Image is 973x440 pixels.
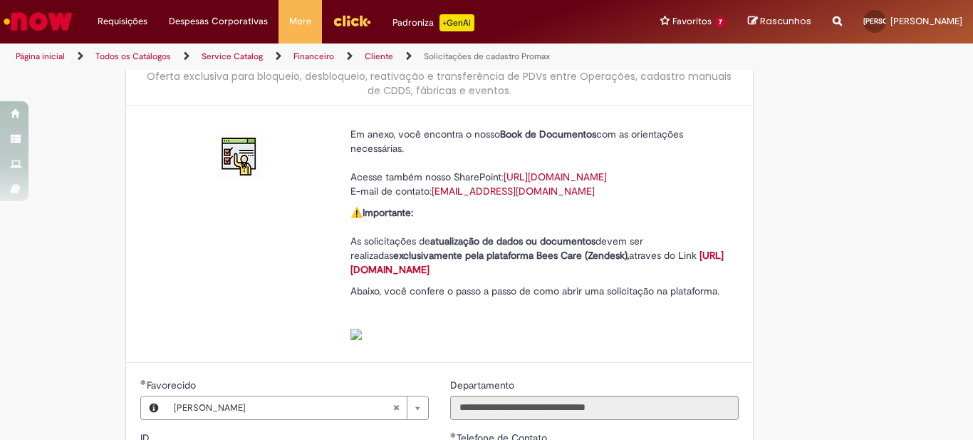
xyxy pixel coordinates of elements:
span: [PERSON_NAME] [890,15,962,27]
a: [URL][DOMAIN_NAME] [504,170,607,183]
a: [URL][DOMAIN_NAME] [350,249,724,276]
span: Necessários - Favorecido [147,379,199,392]
img: click_logo_yellow_360x200.png [333,10,371,31]
button: Favorecido, Visualizar este registro Joao Pedro Santana Oliveira [141,396,167,419]
p: ⚠️ As solicitações de devem ser realizadas atraves do Link [350,205,728,277]
label: Somente leitura - Departamento [450,378,517,392]
strong: Importante: [363,206,413,219]
img: sys_attachment.do [350,329,362,340]
a: Solicitações de cadastro Promax [424,51,550,62]
span: More [289,14,311,29]
p: Abaixo, você confere o passo a passo de como abrir uma solicitação na plataforma. [350,284,728,341]
span: Favoritos [672,14,712,29]
ul: Trilhas de página [11,44,638,70]
div: Oferta exclusiva para bloqueio, desbloqueio, reativação e transferência de PDVs entre Operações, ... [140,69,739,98]
input: Departamento [450,396,739,420]
strong: exclusivamente pela plataforma Bees Care (Zendesk), [393,249,629,262]
a: Página inicial [16,51,65,62]
span: Somente leitura - Departamento [450,379,517,392]
a: Service Catalog [202,51,263,62]
span: 7 [714,16,727,29]
a: [PERSON_NAME]Limpar campo Favorecido [167,396,428,419]
span: Obrigatório Preenchido [140,379,147,385]
a: Financeiro [293,51,334,62]
span: Despesas Corporativas [169,14,268,29]
strong: atualização de dados ou documentos [430,235,595,247]
span: Rascunhos [760,14,811,28]
span: Requisições [98,14,147,29]
abbr: Limpar campo Favorecido [385,396,407,419]
a: Rascunhos [748,15,811,29]
span: [PERSON_NAME] [174,396,392,419]
strong: Book de Documentos [500,128,596,140]
a: [EMAIL_ADDRESS][DOMAIN_NAME] [432,185,595,198]
span: [PERSON_NAME] [863,16,919,26]
a: Cliente [365,51,393,62]
div: Padroniza [392,14,474,31]
img: ServiceNow [1,7,75,36]
p: Em anexo, você encontra o nosso com as orientações necessárias. Acesse também nosso SharePoint: E... [350,127,728,198]
img: Solicitações de cadastro Promax [217,134,263,180]
p: +GenAi [439,14,474,31]
a: Todos os Catálogos [95,51,171,62]
span: Obrigatório Preenchido [450,432,457,438]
